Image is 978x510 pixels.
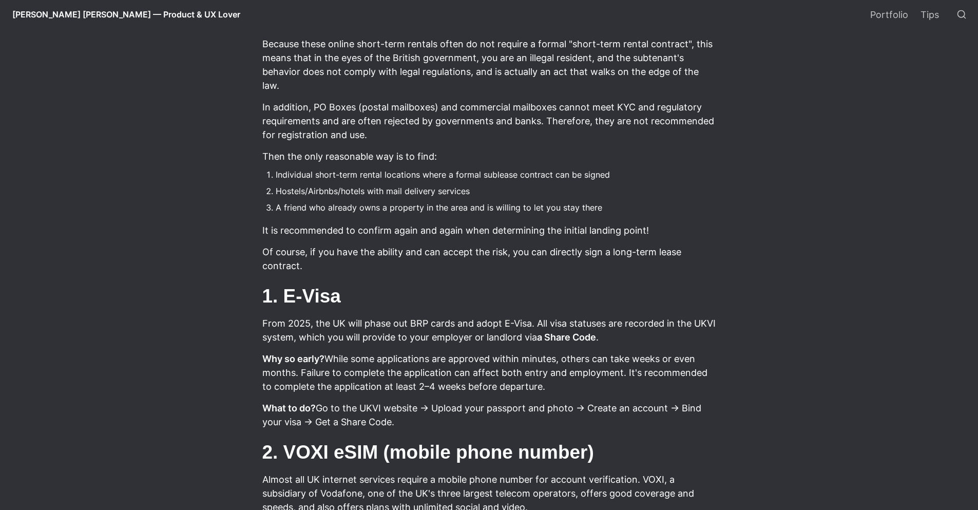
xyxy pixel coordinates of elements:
font: 1. E-Visa [262,286,341,307]
font: Portfolio [870,9,908,20]
font: Of course, if you have the ability and can accept the risk, you can directly sign a long-term lea... [262,247,684,271]
font: Individual short-term rental locations where a formal sublease contract can be signed [276,169,610,180]
font: While some applications are approved within minutes, others can take weeks or even months. Failur... [262,353,710,392]
font: . [596,332,599,343]
font: Tips [921,9,939,20]
font: 2. VOXI eSIM (mobile phone number) [262,442,594,463]
font: [PERSON_NAME] [PERSON_NAME] — Product & UX Lover [12,9,240,20]
font: Hostels/Airbnbs/hotels with mail delivery services [276,186,470,196]
font: Because these online short-term rentals often do not require a formal "short-term rental contract... [262,39,715,91]
font: A friend who already owns a property in the area and is willing to let you stay there [276,202,602,213]
font: a Share Code [537,332,596,343]
font: Then the only reasonable way is to find: [262,151,437,162]
font: Why so early? [262,353,324,364]
font: From 2025, the UK will phase out BRP cards and adopt E-Visa. All visa statuses are recorded in th... [262,318,718,343]
font: What to do? [262,403,316,413]
font: Go to the UKVI website → Upload your passport and photo → Create an account → Bind your visa → Ge... [262,403,704,427]
font: In addition, PO Boxes (postal mailboxes) and commercial mailboxes cannot meet KYC and regulatory ... [262,102,717,140]
font: It is recommended to confirm again and again when determining the initial landing point! [262,225,649,236]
